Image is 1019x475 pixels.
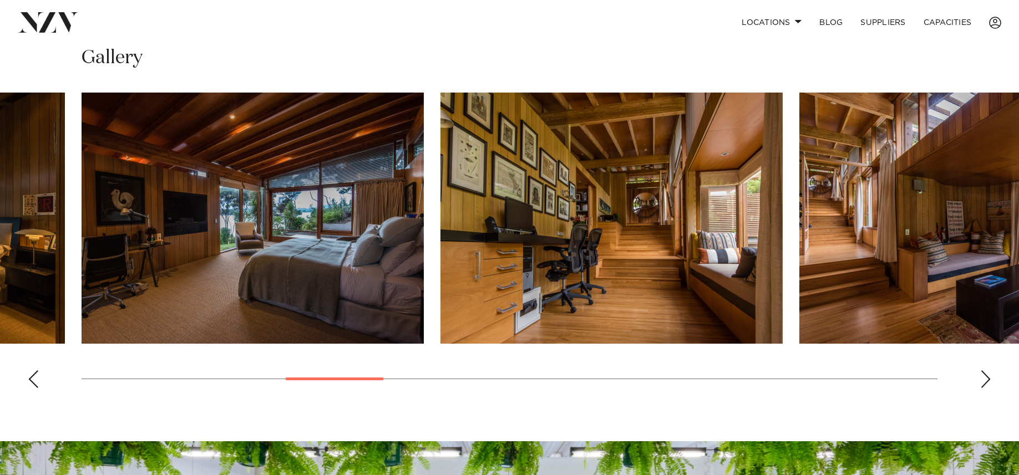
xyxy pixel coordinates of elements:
img: nzv-logo.png [18,12,78,32]
a: Locations [733,11,810,34]
a: SUPPLIERS [851,11,914,34]
swiper-slide: 7 / 21 [440,93,783,344]
a: Capacities [915,11,981,34]
swiper-slide: 6 / 21 [82,93,424,344]
h2: Gallery [82,45,143,70]
a: BLOG [810,11,851,34]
